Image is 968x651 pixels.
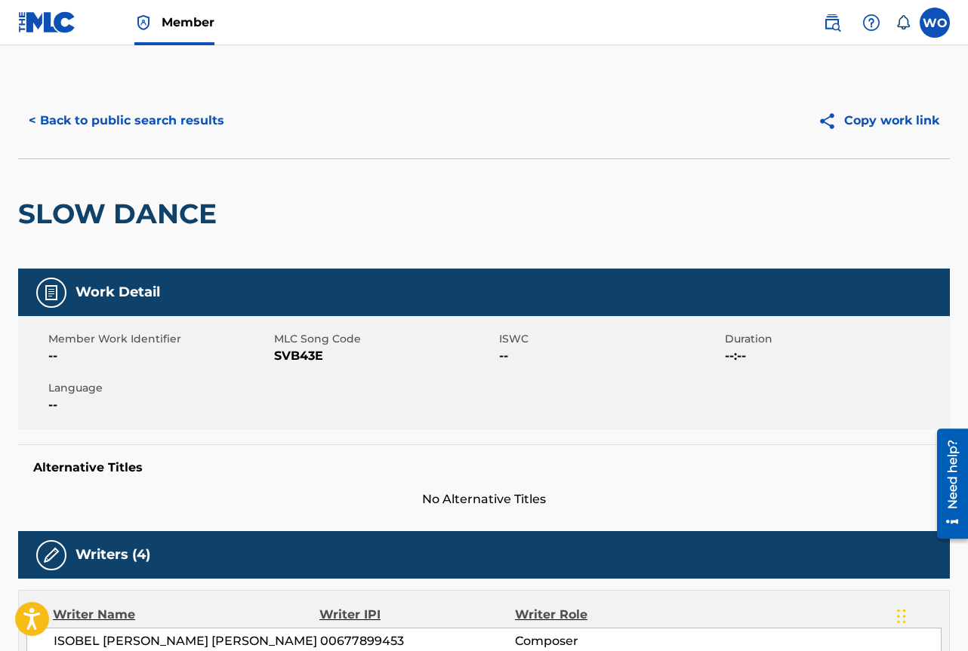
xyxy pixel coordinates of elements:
div: Drag [897,594,906,639]
iframe: Chat Widget [892,579,968,651]
div: Writer IPI [319,606,515,624]
img: Copy work link [818,112,844,131]
span: SVB43E [274,347,496,365]
span: Member Work Identifier [48,331,270,347]
span: ISWC [499,331,721,347]
iframe: Resource Center [926,423,968,545]
div: Help [856,8,886,38]
span: No Alternative Titles [18,490,950,508]
div: Writer Name [53,606,319,624]
span: Composer [515,632,692,650]
span: ISOBEL [PERSON_NAME] [PERSON_NAME] [54,632,320,650]
img: Writers [42,546,60,564]
span: --:-- [725,347,947,365]
span: Member [162,14,214,31]
span: 00677899453 [320,632,516,650]
span: -- [48,347,270,365]
div: User Menu [920,8,950,38]
h2: SLOW DANCE [18,197,224,231]
span: -- [499,347,721,365]
img: search [823,14,841,32]
img: Top Rightsholder [134,14,153,32]
h5: Work Detail [76,284,160,301]
span: MLC Song Code [274,331,496,347]
a: Public Search [817,8,847,38]
div: Writer Role [515,606,692,624]
span: -- [48,396,270,414]
div: Notifications [896,15,911,30]
button: Copy work link [807,102,950,140]
img: help [862,14,880,32]
h5: Writers (4) [76,546,150,563]
img: MLC Logo [18,11,76,33]
h5: Alternative Titles [33,460,935,475]
img: Work Detail [42,284,60,302]
span: Duration [725,331,947,347]
span: Language [48,380,270,396]
button: < Back to public search results [18,102,235,140]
